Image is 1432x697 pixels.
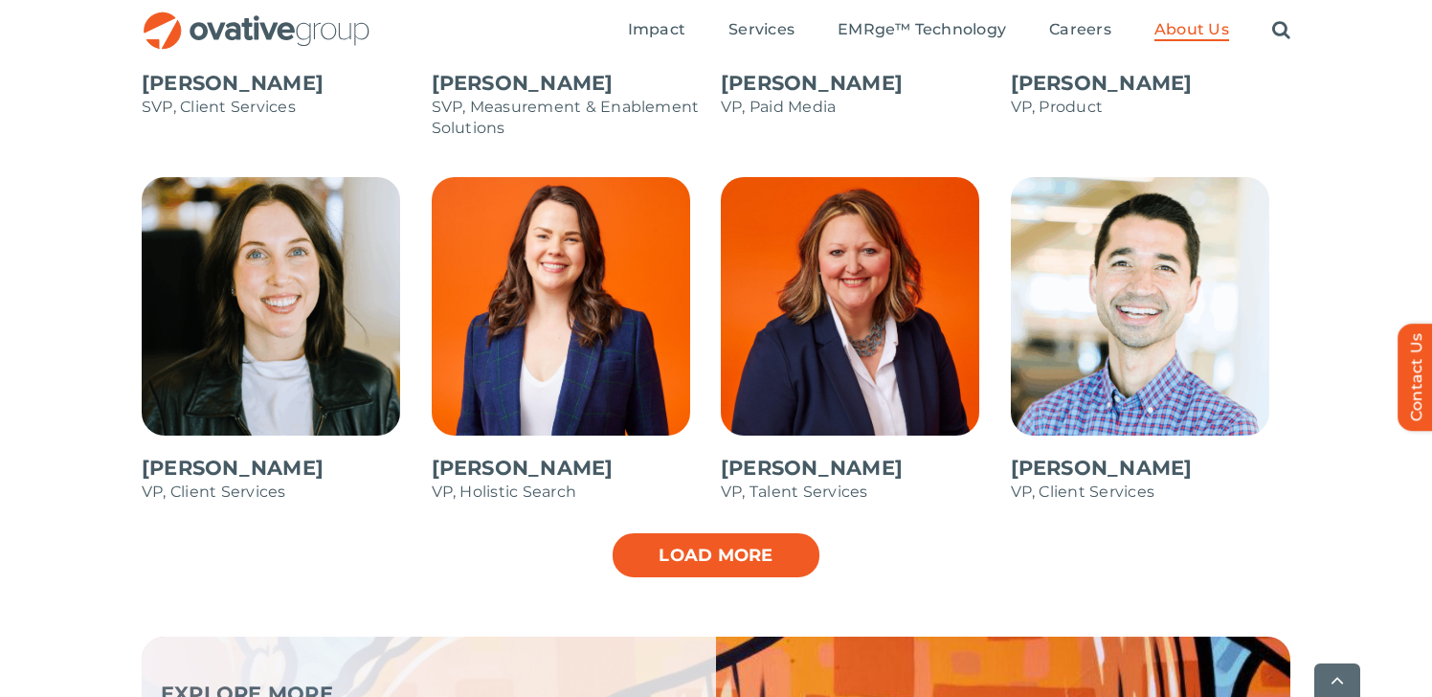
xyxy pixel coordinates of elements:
a: Load more [611,531,821,579]
span: Services [728,20,794,39]
a: EMRge™ Technology [838,20,1006,41]
a: Careers [1049,20,1111,41]
a: OG_Full_horizontal_RGB [142,10,371,28]
a: Services [728,20,794,41]
a: About Us [1154,20,1229,41]
a: Impact [628,20,685,41]
span: Careers [1049,20,1111,39]
a: Search [1272,20,1290,41]
span: Impact [628,20,685,39]
span: EMRge™ Technology [838,20,1006,39]
span: About Us [1154,20,1229,39]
